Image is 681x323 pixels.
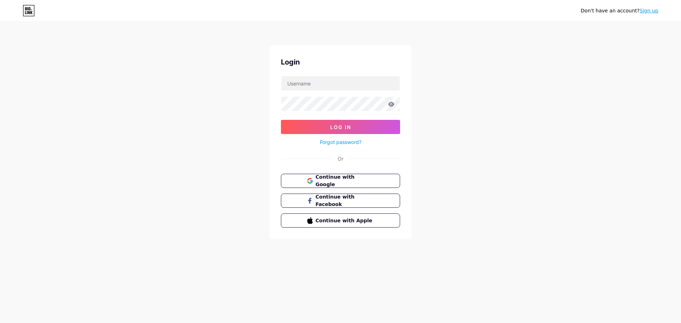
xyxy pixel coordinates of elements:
[281,174,400,188] button: Continue with Google
[281,194,400,208] button: Continue with Facebook
[320,138,361,146] a: Forgot password?
[316,217,374,224] span: Continue with Apple
[338,155,343,162] div: Or
[281,120,400,134] button: Log In
[581,7,658,15] div: Don't have an account?
[640,8,658,13] a: Sign up
[281,76,400,90] input: Username
[281,213,400,228] button: Continue with Apple
[316,193,374,208] span: Continue with Facebook
[316,173,374,188] span: Continue with Google
[330,124,351,130] span: Log In
[281,57,400,67] div: Login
